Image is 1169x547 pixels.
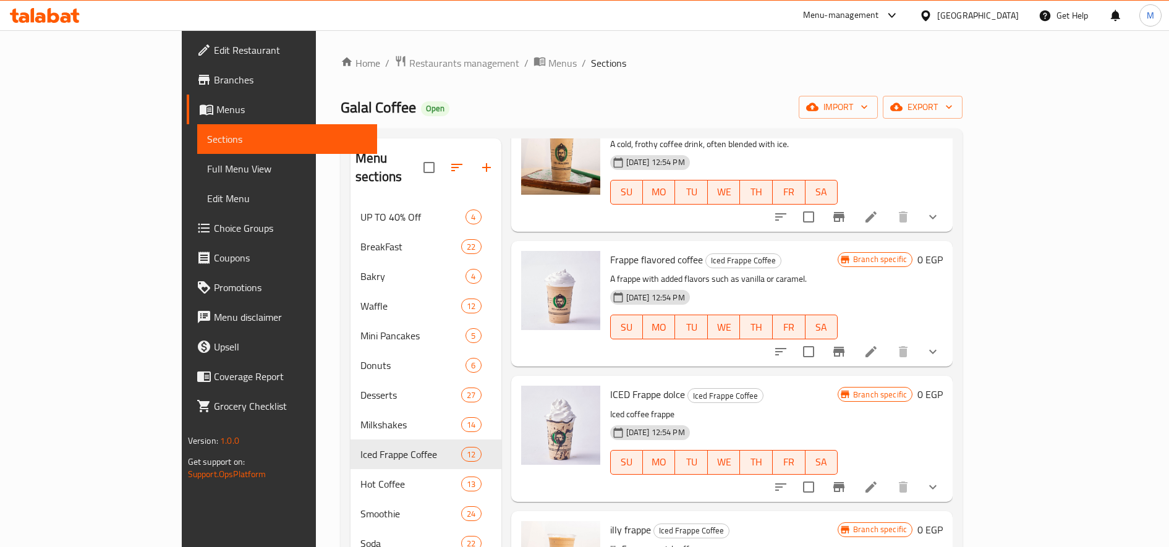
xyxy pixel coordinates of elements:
span: Branch specific [848,389,912,401]
div: Milkshakes14 [351,410,501,439]
span: Waffle [360,299,461,313]
span: Upsell [214,339,367,354]
span: FR [778,183,801,201]
div: items [461,239,481,254]
div: Bakry [360,269,465,284]
button: SA [806,315,838,339]
span: MO [648,453,671,471]
span: 4 [466,211,480,223]
a: Choice Groups [187,213,377,243]
h2: Menu sections [355,149,423,186]
span: WE [713,453,736,471]
button: MO [643,450,676,475]
span: FR [778,318,801,336]
div: Donuts [360,358,465,373]
span: MO [648,318,671,336]
span: Choice Groups [214,221,367,235]
span: WE [713,183,736,201]
span: SA [810,318,833,336]
div: items [465,210,481,224]
span: Menus [216,102,367,117]
svg: Show Choices [925,210,940,224]
div: items [461,506,481,521]
button: export [883,96,963,119]
span: Mini Pancakes [360,328,465,343]
span: Milkshakes [360,417,461,432]
button: sort-choices [766,202,796,232]
span: TH [745,183,768,201]
button: delete [888,472,918,502]
svg: Show Choices [925,480,940,494]
span: Open [421,103,449,114]
button: sort-choices [766,472,796,502]
svg: Show Choices [925,344,940,359]
button: delete [888,337,918,367]
div: items [465,328,481,343]
span: 1.0.0 [220,433,239,449]
span: TU [680,318,703,336]
a: Upsell [187,332,377,362]
span: 4 [466,271,480,282]
span: BreakFast [360,239,461,254]
button: sort-choices [766,337,796,367]
button: WE [708,450,741,475]
span: Edit Restaurant [214,43,367,57]
div: items [461,447,481,462]
span: SU [616,183,638,201]
span: Promotions [214,280,367,295]
span: M [1147,9,1154,22]
button: Branch-specific-item [824,472,854,502]
span: import [809,100,868,115]
span: 13 [462,478,480,490]
span: [DATE] 12:54 PM [621,156,690,168]
span: Full Menu View [207,161,367,176]
a: Branches [187,65,377,95]
a: Edit menu item [864,480,878,494]
img: Frappe flavored coffee [521,251,600,330]
a: Edit menu item [864,210,878,224]
span: Select all sections [416,155,442,180]
p: Iced coffee frappe [610,407,838,422]
div: Iced Frappe Coffee [705,253,781,268]
span: SU [616,453,638,471]
div: Iced Frappe Coffee [653,524,729,538]
div: BreakFast22 [351,232,501,261]
span: WE [713,318,736,336]
a: Grocery Checklist [187,391,377,421]
button: FR [773,450,806,475]
span: Edit Menu [207,191,367,206]
span: Frappe flavored coffee [610,250,703,269]
li: / [524,56,529,70]
button: show more [918,472,948,502]
div: Smoothie24 [351,499,501,528]
span: Branch specific [848,253,912,265]
span: Branch specific [848,524,912,535]
button: FR [773,180,806,205]
a: Edit Restaurant [187,35,377,65]
button: TU [675,450,708,475]
img: ICED Frappe coffee [521,116,600,195]
span: Select to update [796,474,822,500]
span: Sections [207,132,367,146]
div: Waffle12 [351,291,501,321]
span: 5 [466,330,480,342]
button: show more [918,202,948,232]
div: Desserts27 [351,380,501,410]
div: Bakry4 [351,261,501,291]
a: Menus [187,95,377,124]
a: Edit menu item [864,344,878,359]
div: items [465,358,481,373]
span: Branches [214,72,367,87]
span: Iced Frappe Coffee [688,389,763,403]
div: Iced Frappe Coffee [687,388,763,403]
span: 12 [462,300,480,312]
button: MO [643,180,676,205]
button: delete [888,202,918,232]
span: SA [810,183,833,201]
span: Hot Coffee [360,477,461,491]
div: Menu-management [803,8,879,23]
div: items [461,417,481,432]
